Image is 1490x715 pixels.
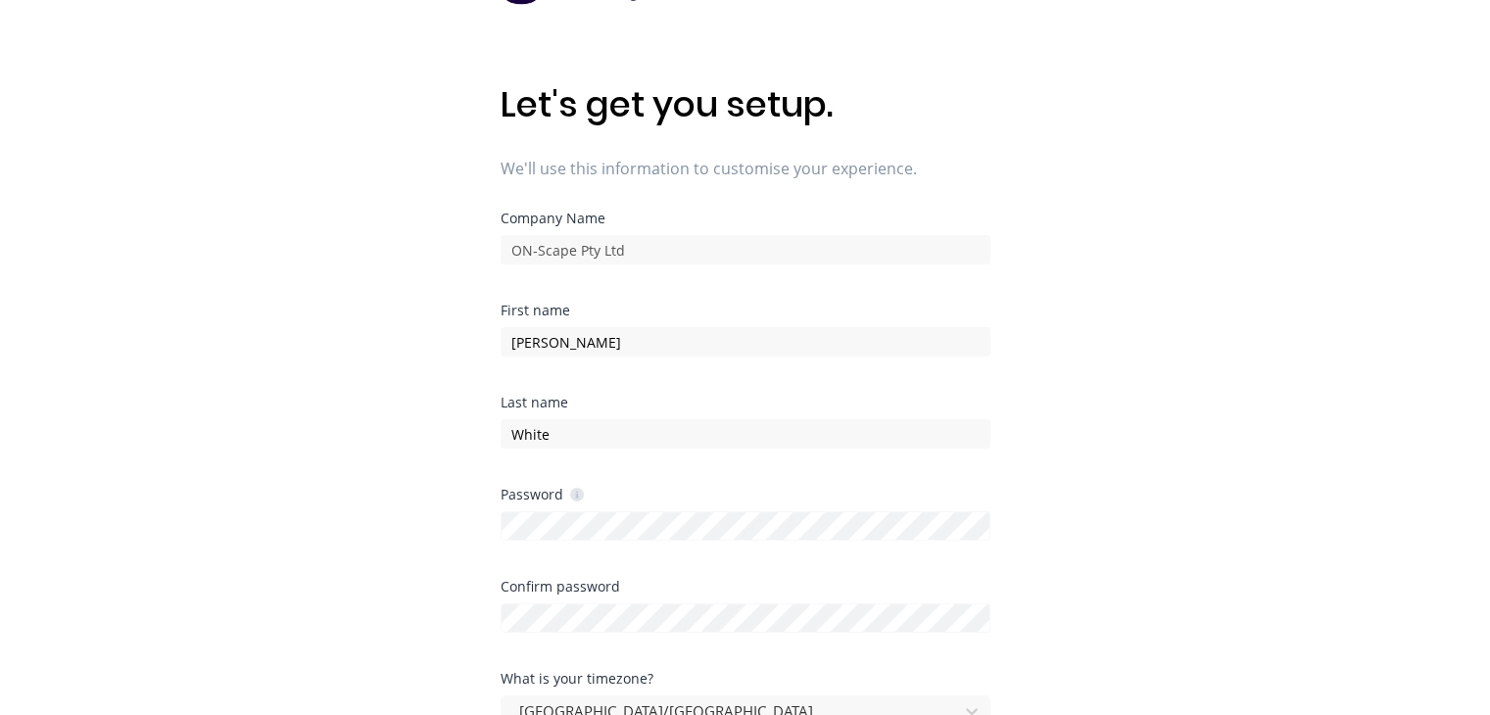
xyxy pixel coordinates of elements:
[501,304,990,317] div: First name
[501,83,990,125] h1: Let's get you setup.
[501,212,990,225] div: Company Name
[501,396,990,409] div: Last name
[501,485,584,503] div: Password
[501,580,990,594] div: Confirm password
[501,672,990,686] div: What is your timezone?
[501,157,990,180] span: We'll use this information to customise your experience.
